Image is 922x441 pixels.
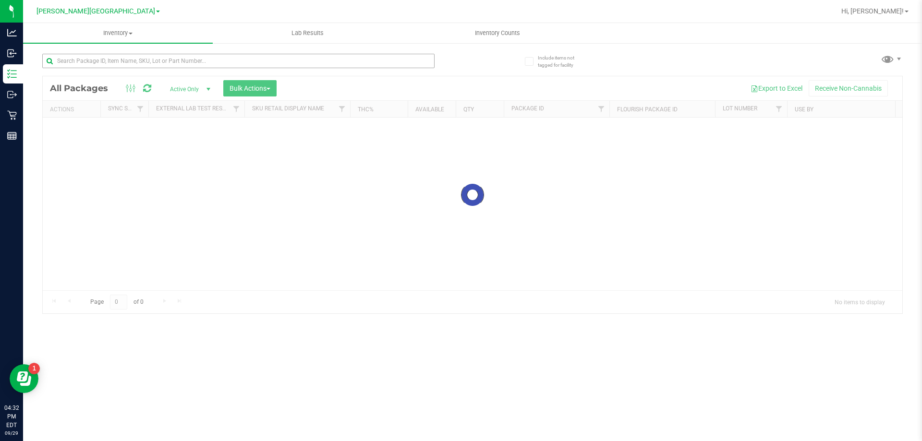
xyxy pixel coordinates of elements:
p: 09/29 [4,429,19,437]
p: 04:32 PM EDT [4,404,19,429]
a: Lab Results [213,23,402,43]
inline-svg: Retail [7,110,17,120]
inline-svg: Inventory [7,69,17,79]
inline-svg: Outbound [7,90,17,99]
input: Search Package ID, Item Name, SKU, Lot or Part Number... [42,54,435,68]
span: Lab Results [279,29,337,37]
a: Inventory [23,23,213,43]
iframe: Resource center unread badge [28,363,40,374]
inline-svg: Reports [7,131,17,141]
span: [PERSON_NAME][GEOGRAPHIC_DATA] [36,7,155,15]
span: Hi, [PERSON_NAME]! [841,7,904,15]
span: Inventory Counts [462,29,533,37]
inline-svg: Analytics [7,28,17,37]
span: Inventory [23,29,213,37]
inline-svg: Inbound [7,48,17,58]
span: Include items not tagged for facility [538,54,586,69]
a: Inventory Counts [402,23,592,43]
iframe: Resource center [10,364,38,393]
